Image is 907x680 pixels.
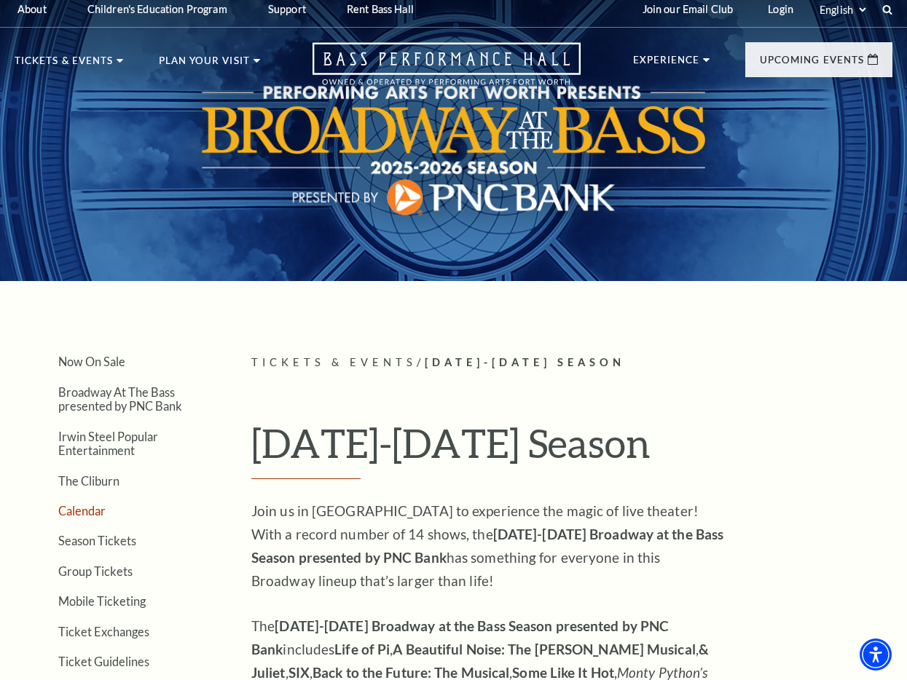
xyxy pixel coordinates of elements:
[58,625,149,639] a: Ticket Exchanges
[425,356,625,368] span: [DATE]-[DATE] Season
[58,430,158,457] a: Irwin Steel Popular Entertainment
[251,356,417,368] span: Tickets & Events
[58,564,133,578] a: Group Tickets
[393,641,695,657] strong: A Beautiful Noise: The [PERSON_NAME] Musical
[260,42,633,100] a: Open this option
[58,594,146,608] a: Mobile Ticketing
[860,639,892,671] div: Accessibility Menu
[87,3,227,15] p: Children's Education Program
[58,534,136,547] a: Season Tickets
[251,419,892,479] h1: [DATE]-[DATE] Season
[58,355,125,368] a: Now On Sale
[17,3,47,15] p: About
[58,504,106,518] a: Calendar
[268,3,306,15] p: Support
[58,655,149,668] a: Ticket Guidelines
[251,617,669,657] strong: [DATE]-[DATE] Broadway at the Bass Season presented by PNC Bank
[58,474,119,488] a: The Cliburn
[347,3,414,15] p: Rent Bass Hall
[817,3,868,17] select: Select:
[633,55,700,73] p: Experience
[251,499,725,593] p: Join us in [GEOGRAPHIC_DATA] to experience the magic of live theater! With a record number of 14 ...
[251,354,892,372] p: /
[334,641,390,657] strong: Life of Pi
[15,56,113,74] p: Tickets & Events
[760,55,864,73] p: Upcoming Events
[58,385,182,413] a: Broadway At The Bass presented by PNC Bank
[159,56,250,74] p: Plan Your Visit
[251,526,723,566] strong: [DATE]-[DATE] Broadway at the Bass Season presented by PNC Bank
